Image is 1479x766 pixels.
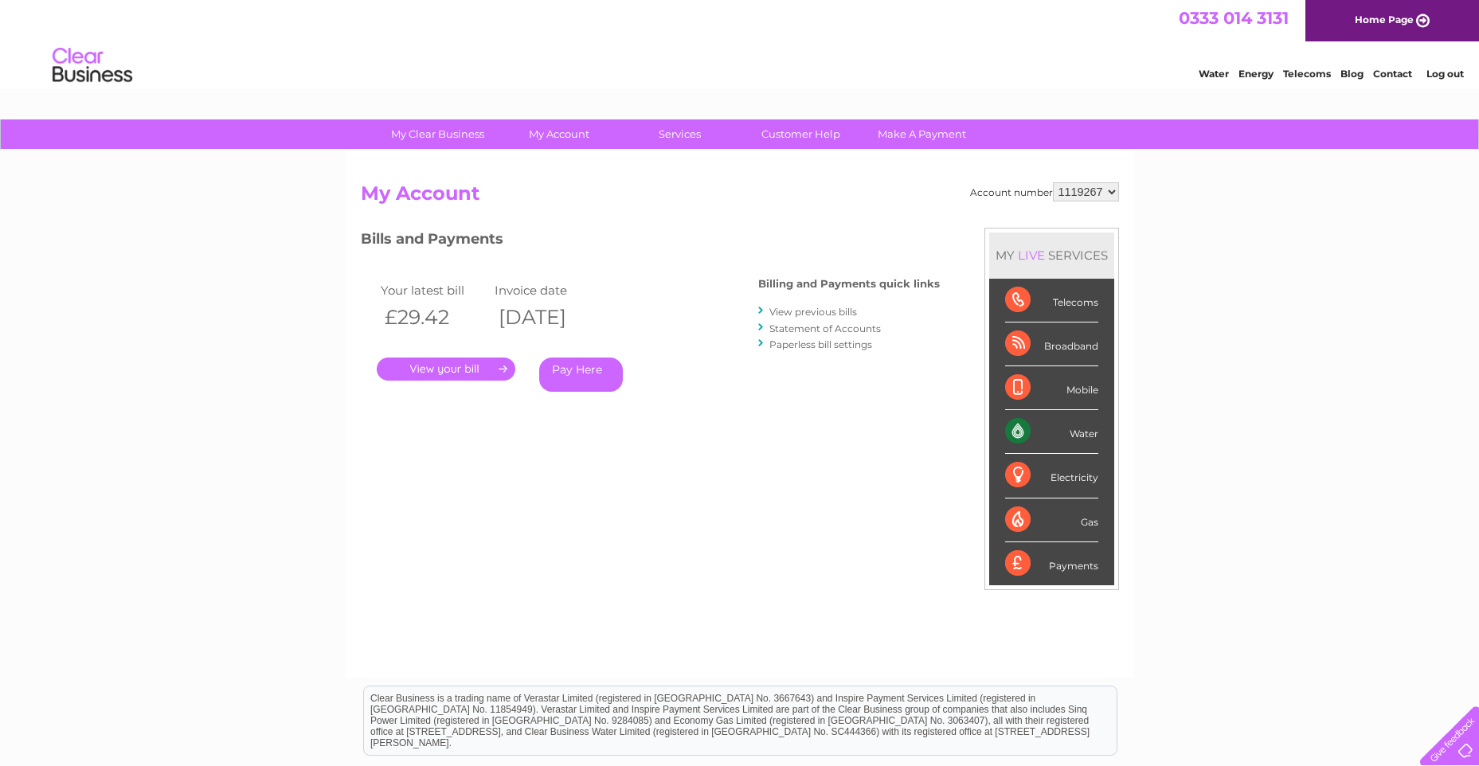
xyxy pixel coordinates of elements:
[361,228,940,256] h3: Bills and Payments
[769,306,857,318] a: View previous bills
[970,182,1119,201] div: Account number
[52,41,133,90] img: logo.png
[1005,454,1098,498] div: Electricity
[1005,498,1098,542] div: Gas
[856,119,988,149] a: Make A Payment
[735,119,867,149] a: Customer Help
[377,279,491,301] td: Your latest bill
[769,338,872,350] a: Paperless bill settings
[1005,279,1098,322] div: Telecoms
[1340,68,1364,80] a: Blog
[1179,8,1289,28] a: 0333 014 3131
[372,119,503,149] a: My Clear Business
[1426,68,1464,80] a: Log out
[364,9,1117,77] div: Clear Business is a trading name of Verastar Limited (registered in [GEOGRAPHIC_DATA] No. 3667643...
[1005,322,1098,366] div: Broadband
[1199,68,1229,80] a: Water
[1005,542,1098,585] div: Payments
[614,119,745,149] a: Services
[493,119,624,149] a: My Account
[769,322,881,334] a: Statement of Accounts
[539,358,623,392] a: Pay Here
[1015,248,1048,263] div: LIVE
[377,358,515,381] a: .
[1005,410,1098,454] div: Water
[1373,68,1412,80] a: Contact
[1283,68,1331,80] a: Telecoms
[1238,68,1274,80] a: Energy
[758,278,940,290] h4: Billing and Payments quick links
[491,279,605,301] td: Invoice date
[377,301,491,334] th: £29.42
[989,233,1114,278] div: MY SERVICES
[361,182,1119,213] h2: My Account
[1005,366,1098,410] div: Mobile
[491,301,605,334] th: [DATE]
